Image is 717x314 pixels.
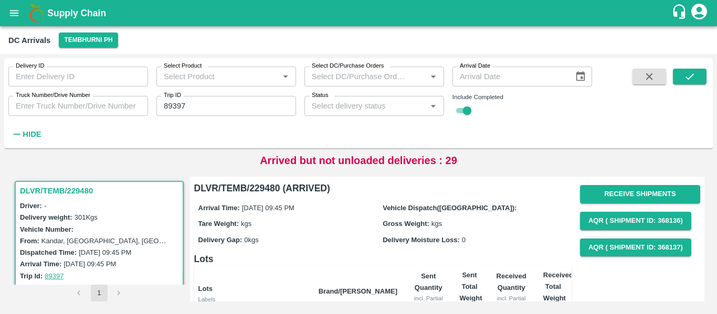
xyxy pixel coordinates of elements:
label: Delivery weight: [20,213,72,221]
strong: Hide [23,130,41,138]
div: Include Completed [452,92,592,102]
img: logo [26,3,47,24]
input: Arrival Date [452,67,567,86]
label: Delivery Moisture Loss: [383,236,460,244]
label: 179299 [46,284,69,291]
label: [DATE] 09:45 PM [79,248,131,256]
span: 0 kgs [244,236,258,244]
label: [DATE] 09:45 PM [64,260,116,268]
div: incl. Partial Units [496,294,526,313]
span: [DATE] 09:45 PM [242,204,294,212]
label: Driver: [20,202,42,210]
h6: DLVR/TEMB/229480 (ARRIVED) [194,181,572,196]
b: Supply Chain [47,8,106,18]
input: Enter Delivery ID [8,67,148,86]
b: Received Quantity [497,272,526,291]
button: Choose date [571,67,591,86]
button: AQR ( Shipment Id: 368136) [580,212,691,230]
a: 89397 [45,272,64,280]
button: Select DC [59,33,118,48]
b: Received Total Weight [543,271,573,302]
button: Open [426,99,440,113]
a: Supply Chain [47,6,671,20]
label: Select DC/Purchase Orders [312,62,384,70]
button: Open [279,70,292,83]
label: Vehicle Number: [20,225,73,233]
span: kgs [431,220,442,228]
span: kgs [241,220,251,228]
label: Arrival Time: [20,260,61,268]
label: Kandar, [GEOGRAPHIC_DATA], [GEOGRAPHIC_DATA], [GEOGRAPHIC_DATA], [GEOGRAPHIC_DATA] [41,236,362,245]
input: Enter Trip ID [156,96,296,116]
button: AQR ( Shipment Id: 368137) [580,239,691,257]
label: PO Ids: [20,284,44,291]
span: 0 [462,236,466,244]
input: Select Product [160,70,276,83]
label: Select Product [164,62,202,70]
label: Arrival Date [460,62,490,70]
button: Hide [8,125,44,143]
label: Vehicle Dispatch([GEOGRAPHIC_DATA]): [383,204,516,212]
label: From: [20,237,39,245]
div: incl. Partial Units [414,294,443,313]
button: page 1 [91,285,108,301]
p: Arrived but not unloaded deliveries : 29 [260,153,457,168]
label: Status [312,91,329,100]
div: Labels [198,295,310,304]
b: Brand/[PERSON_NAME] [319,287,397,295]
button: open drawer [2,1,26,25]
label: Gross Weight: [383,220,429,228]
h3: DLVR/TEMB/229480 [20,184,182,198]
label: Dispatched Time: [20,248,77,256]
label: Trip ID [164,91,181,100]
button: Open [426,70,440,83]
div: account of current user [690,2,709,24]
label: Tare Weight: [198,220,239,228]
label: Delivery Gap: [198,236,242,244]
nav: pagination navigation [69,285,129,301]
label: Truck Number/Drive Number [16,91,90,100]
b: Lots [198,285,213,293]
input: Enter Truck Number/Drive Number [8,96,148,116]
button: Receive Shipments [580,185,700,203]
div: customer-support [671,4,690,23]
b: Sent Quantity [415,272,442,291]
label: 301 Kgs [75,213,98,221]
label: Trip Id: [20,272,43,280]
input: Select delivery status [308,99,424,113]
input: Select DC/Purchase Orders [308,70,410,83]
label: Arrival Time: [198,204,240,212]
b: Sent Total Weight [459,271,482,302]
h6: Lots [194,252,572,266]
div: DC Arrivals [8,34,50,47]
label: Delivery ID [16,62,44,70]
span: - [44,202,46,210]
